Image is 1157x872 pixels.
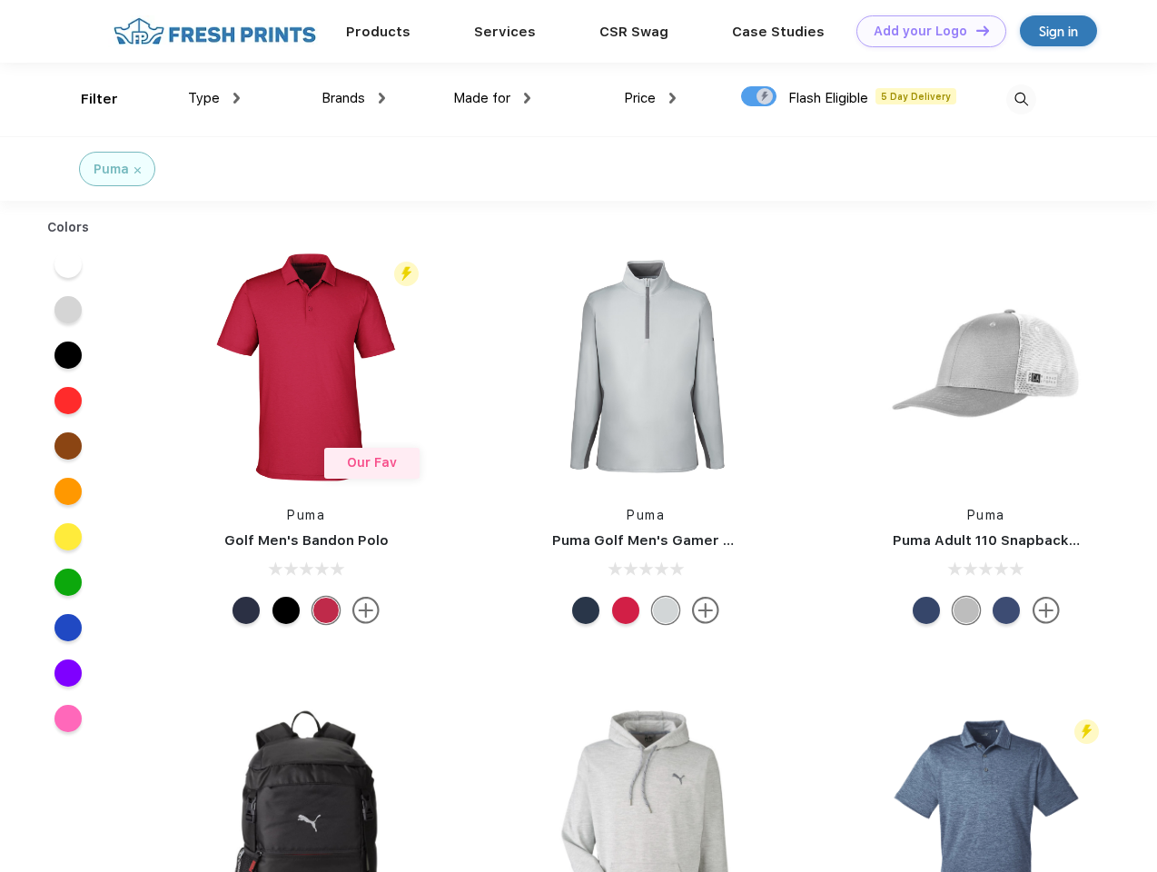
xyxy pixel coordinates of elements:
[321,90,365,106] span: Brands
[953,597,980,624] div: Quarry with Brt Whit
[1033,597,1060,624] img: more.svg
[188,90,220,106] span: Type
[993,597,1020,624] div: Peacoat Qut Shd
[599,24,668,40] a: CSR Swag
[1020,15,1097,46] a: Sign in
[572,597,599,624] div: Navy Blazer
[453,90,510,106] span: Made for
[81,89,118,110] div: Filter
[524,93,530,104] img: dropdown.png
[612,597,639,624] div: Ski Patrol
[233,93,240,104] img: dropdown.png
[692,597,719,624] img: more.svg
[94,160,129,179] div: Puma
[474,24,536,40] a: Services
[669,93,676,104] img: dropdown.png
[1006,84,1036,114] img: desktop_search.svg
[232,597,260,624] div: Navy Blazer
[624,90,656,106] span: Price
[346,24,410,40] a: Products
[287,508,325,522] a: Puma
[913,597,940,624] div: Peacoat with Qut Shd
[525,246,766,488] img: func=resize&h=266
[134,167,141,173] img: filter_cancel.svg
[394,262,419,286] img: flash_active_toggle.svg
[976,25,989,35] img: DT
[627,508,665,522] a: Puma
[347,455,397,470] span: Our Fav
[379,93,385,104] img: dropdown.png
[875,88,956,104] span: 5 Day Delivery
[967,508,1005,522] a: Puma
[1074,719,1099,744] img: flash_active_toggle.svg
[224,532,389,549] a: Golf Men's Bandon Polo
[874,24,967,39] div: Add your Logo
[272,597,300,624] div: Puma Black
[185,246,427,488] img: func=resize&h=266
[312,597,340,624] div: Ski Patrol
[34,218,104,237] div: Colors
[552,532,839,549] a: Puma Golf Men's Gamer Golf Quarter-Zip
[352,597,380,624] img: more.svg
[652,597,679,624] div: High Rise
[865,246,1107,488] img: func=resize&h=266
[788,90,868,106] span: Flash Eligible
[1039,21,1078,42] div: Sign in
[108,15,321,47] img: fo%20logo%202.webp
